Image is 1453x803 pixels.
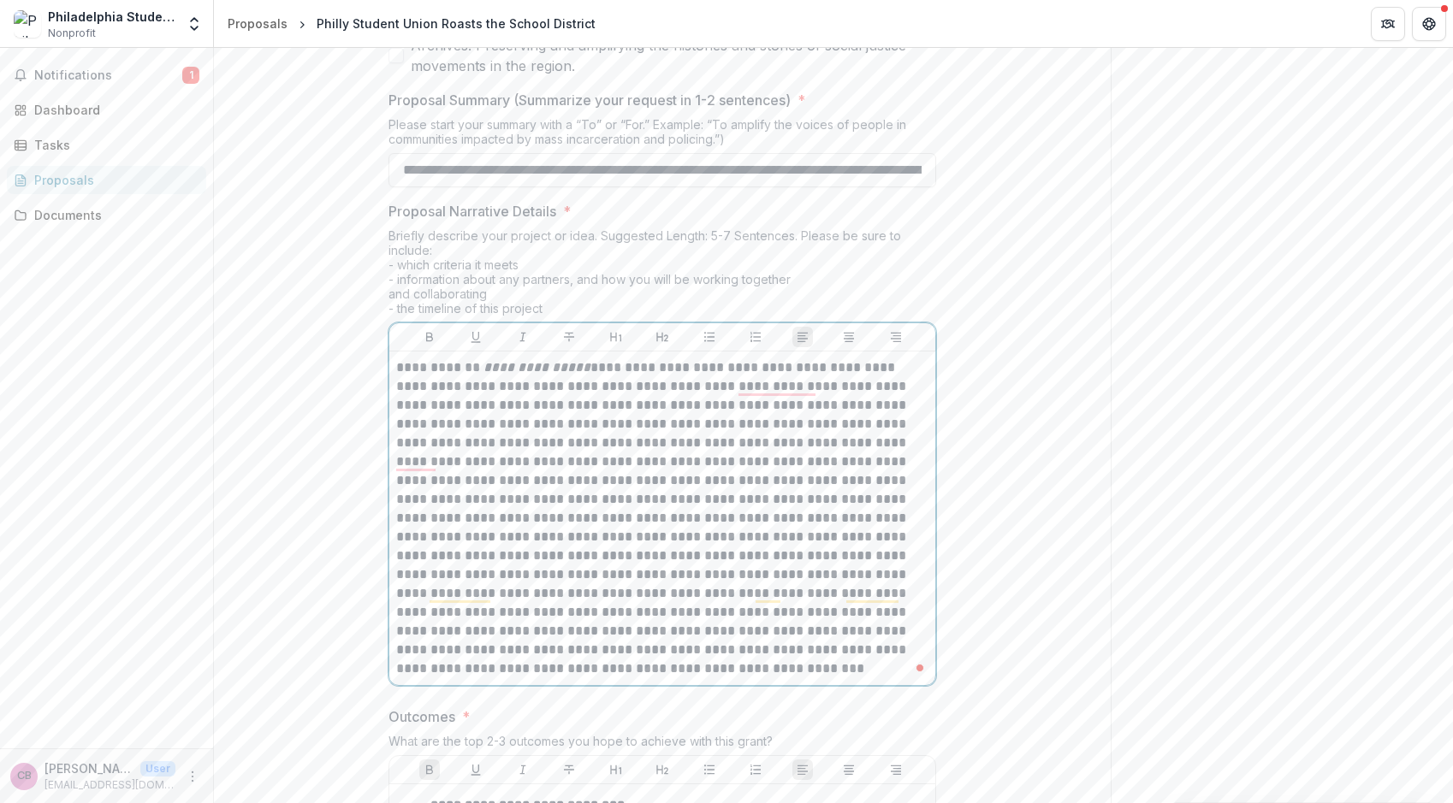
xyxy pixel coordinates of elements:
div: Proposals [34,171,193,189]
button: Strike [559,759,579,780]
div: Tasks [34,136,193,154]
button: Underline [466,759,486,780]
button: Bullet List [699,327,720,347]
button: Align Left [792,327,813,347]
span: 1 [182,67,199,84]
nav: breadcrumb [221,11,602,36]
button: Underline [466,327,486,347]
div: What are the top 2-3 outcomes you hope to achieve with this grant? [388,734,936,755]
button: Bold [419,759,440,780]
div: To enrich screen reader interactions, please activate Accessibility in Grammarly extension settings [396,358,928,678]
span: Nonprofit [48,26,96,41]
button: Ordered List [745,759,766,780]
p: Proposal Narrative Details [388,201,556,221]
button: Align Center [839,327,859,347]
div: Philly Student Union Roasts the School District [317,15,596,32]
button: Italicize [513,759,533,780]
div: Documents [34,206,193,224]
button: Align Right [886,327,906,347]
p: [PERSON_NAME] [44,759,133,777]
button: Italicize [513,327,533,347]
a: Proposals [221,11,294,36]
a: Dashboard [7,96,206,124]
div: Please start your summary with a “To” or “For.” Example: “To amplify the voices of people in comm... [388,117,936,153]
button: Align Center [839,759,859,780]
a: Documents [7,201,206,229]
img: Philadelphia Student Union [14,10,41,38]
button: Bullet List [699,759,720,780]
div: Dashboard [34,101,193,119]
button: Heading 1 [606,759,626,780]
span: Notifications [34,68,182,83]
button: Heading 2 [652,327,673,347]
button: Align Left [792,759,813,780]
button: Heading 2 [652,759,673,780]
button: Heading 1 [606,327,626,347]
a: Tasks [7,131,206,159]
button: Open entity switcher [182,7,206,41]
button: More [182,766,203,787]
button: Strike [559,327,579,347]
div: Briefly describe your project or idea. Suggested Length: 5-7 Sentences. Please be sure to include... [388,228,936,322]
div: Philadelphia Student Union [48,8,175,26]
div: Chantelle Bateman [17,771,32,782]
button: Notifications1 [7,62,206,89]
div: Proposals [228,15,288,32]
a: Proposals [7,166,206,194]
button: Get Help [1412,7,1446,41]
p: User [140,761,175,776]
button: Ordered List [745,327,766,347]
button: Bold [419,327,440,347]
p: [EMAIL_ADDRESS][DOMAIN_NAME] [44,777,175,793]
button: Align Right [886,759,906,780]
span: Archives: Preserving and amplifying the histories and stories of social justice movements in the ... [411,35,936,76]
p: Outcomes [388,706,455,727]
p: Proposal Summary (Summarize your request in 1-2 sentences) [388,90,791,110]
button: Partners [1371,7,1405,41]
